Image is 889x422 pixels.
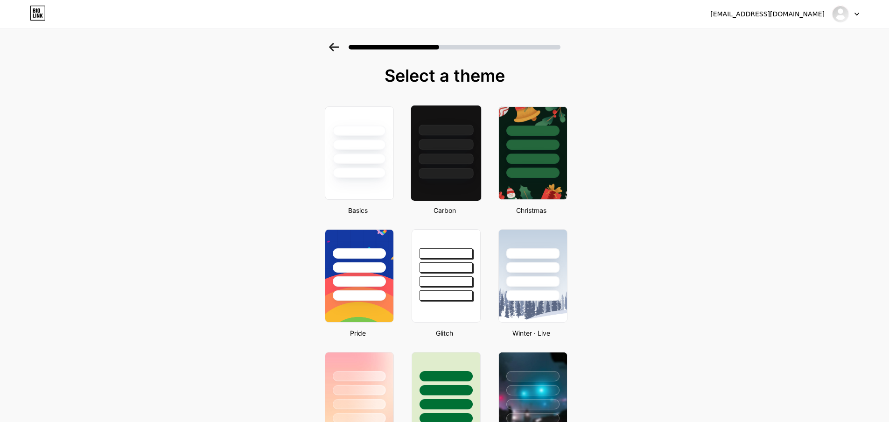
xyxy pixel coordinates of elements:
[322,205,394,215] div: Basics
[832,5,849,23] img: lagioiabyfarah
[322,328,394,338] div: Pride
[496,328,567,338] div: Winter · Live
[409,205,481,215] div: Carbon
[496,205,567,215] div: Christmas
[409,328,481,338] div: Glitch
[710,9,825,19] div: [EMAIL_ADDRESS][DOMAIN_NAME]
[321,66,568,85] div: Select a theme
